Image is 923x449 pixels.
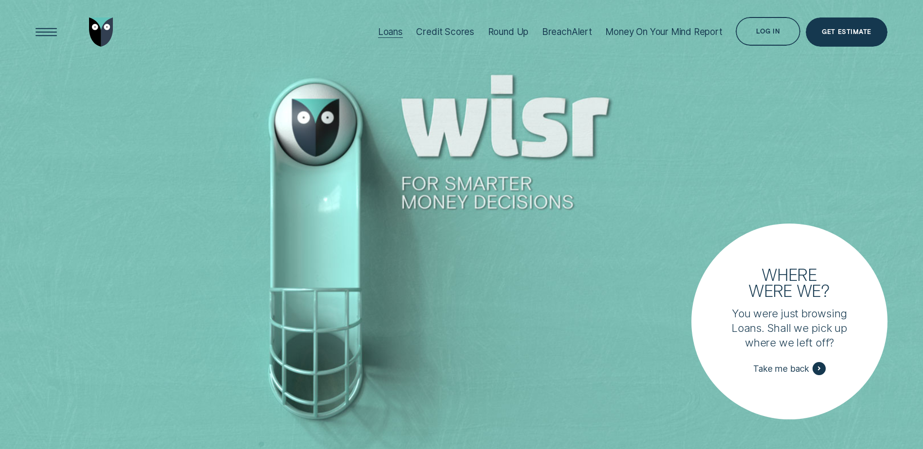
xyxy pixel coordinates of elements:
[605,26,722,37] div: Money On Your Mind Report
[89,17,113,47] img: Wisr
[725,307,854,350] p: You were just browsing Loans. Shall we pick up where we left off?
[753,363,809,374] span: Take me back
[32,17,61,47] button: Open Menu
[488,26,529,37] div: Round Up
[542,26,592,37] div: BreachAlert
[691,224,887,419] a: Where were we?You were just browsing Loans. Shall we pick up where we left off?Take me back
[736,17,800,46] button: Log in
[378,26,403,37] div: Loans
[416,26,474,37] div: Credit Scores
[742,266,837,298] h3: Where were we?
[806,17,887,47] a: Get Estimate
